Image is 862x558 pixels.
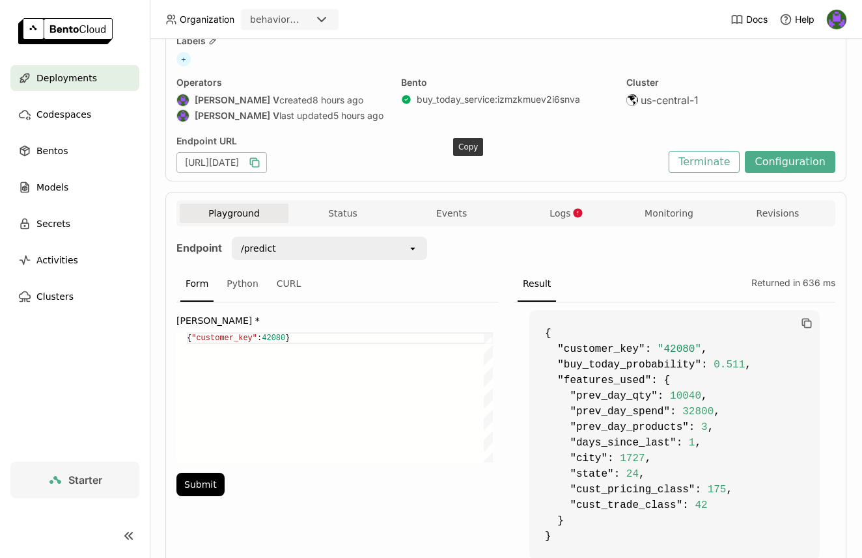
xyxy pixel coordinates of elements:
span: "cust_trade_class" [570,499,682,511]
span: { [545,328,551,339]
strong: [PERSON_NAME] V [195,110,279,122]
span: "days_since_last" [570,437,676,449]
div: behaviordelta [250,13,301,26]
button: Events [397,204,506,223]
div: Operators [176,77,385,88]
span: Clusters [36,289,74,304]
div: Endpoint URL [176,135,662,147]
span: Starter [68,473,102,486]
a: buy_today_service:izmzkmuev2i6snva [417,94,580,105]
span: } [285,334,290,343]
span: 10040 [670,390,701,402]
span: 5 hours ago [333,110,383,122]
span: "prev_day_spend" [570,406,670,418]
span: : [676,437,683,449]
span: : [645,343,652,355]
button: Status [288,204,397,223]
span: : [689,421,695,433]
span: , [695,437,701,449]
a: Starter [10,462,139,498]
span: : [701,359,708,371]
div: /predict [241,242,276,255]
span: Deployments [36,70,97,86]
span: 0.511 [714,359,745,371]
span: Models [36,179,68,195]
span: Activities [36,252,78,268]
div: CURL [271,267,307,302]
span: "state" [570,468,613,480]
span: , [708,421,714,433]
span: 32800 [682,406,714,418]
a: Codespaces [10,101,139,127]
span: "42080" [658,343,701,355]
a: Deployments [10,65,139,91]
label: [PERSON_NAME] * [176,315,498,326]
span: : [651,375,658,386]
a: Activities [10,247,139,273]
div: Help [779,13,814,26]
span: , [701,390,708,402]
div: Bento [401,77,610,88]
span: , [726,484,732,496]
span: + [176,52,191,66]
span: Secrets [36,216,70,232]
span: : [670,406,676,418]
span: { [663,375,670,386]
span: 175 [708,484,727,496]
button: Monitoring [615,204,723,223]
span: { [187,334,191,343]
span: "buy_today_probability" [557,359,701,371]
div: Labels [176,35,835,47]
span: "city" [570,453,607,464]
span: Codespaces [36,107,91,122]
strong: [PERSON_NAME] V [195,94,279,106]
div: Returned in 636 ms [746,267,835,302]
span: Help [795,14,814,25]
div: last updated [176,109,385,122]
button: Configuration [745,151,835,173]
a: Bentos [10,138,139,164]
span: , [639,468,645,480]
div: Python [221,267,264,302]
strong: Endpoint [176,241,222,254]
button: Revisions [723,204,832,223]
span: 42 [695,499,707,511]
div: created [176,94,385,107]
span: 8 hours ago [313,94,363,106]
span: , [645,453,652,464]
span: : [607,453,614,464]
span: "cust_pricing_class" [570,484,695,496]
button: Playground [180,204,288,223]
div: Result [518,267,556,302]
span: } [557,515,564,527]
span: , [714,406,720,418]
img: logo [18,18,113,44]
span: : [658,390,664,402]
div: Cluster [626,77,835,88]
span: 1727 [620,453,645,464]
span: : [614,468,620,480]
span: : [695,484,701,496]
input: Selected /predict. [277,242,279,255]
span: Logs [549,207,570,219]
span: "prev_day_products" [570,421,688,433]
span: , [701,343,708,355]
span: 42080 [262,334,285,343]
a: Clusters [10,284,139,310]
img: Gautham V [827,10,846,29]
span: "prev_day_qty" [570,390,657,402]
div: Form [180,267,214,302]
span: "customer_key" [191,334,257,343]
a: Models [10,174,139,200]
button: Terminate [669,151,740,173]
span: Organization [180,14,234,25]
span: "features_used" [557,375,651,386]
span: 3 [701,421,708,433]
span: Docs [746,14,768,25]
span: us-central-1 [641,94,699,107]
span: 24 [626,468,639,480]
span: : [682,499,689,511]
span: : [257,334,262,343]
span: } [545,531,551,542]
div: Copy [453,138,483,156]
